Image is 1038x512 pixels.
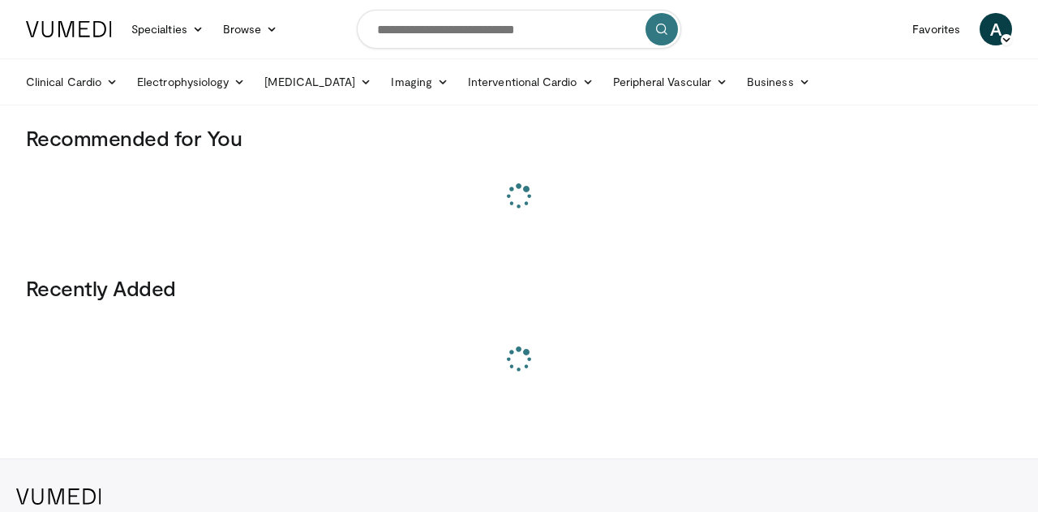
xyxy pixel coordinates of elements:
a: Peripheral Vascular [603,66,737,98]
a: A [980,13,1012,45]
a: [MEDICAL_DATA] [255,66,381,98]
a: Favorites [903,13,970,45]
img: VuMedi Logo [26,21,112,37]
a: Business [737,66,820,98]
h3: Recommended for You [26,125,1012,151]
a: Electrophysiology [127,66,255,98]
a: Browse [213,13,288,45]
a: Clinical Cardio [16,66,127,98]
a: Imaging [381,66,458,98]
h3: Recently Added [26,275,1012,301]
input: Search topics, interventions [357,10,681,49]
a: Interventional Cardio [458,66,603,98]
a: Specialties [122,13,213,45]
img: VuMedi Logo [16,488,101,505]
